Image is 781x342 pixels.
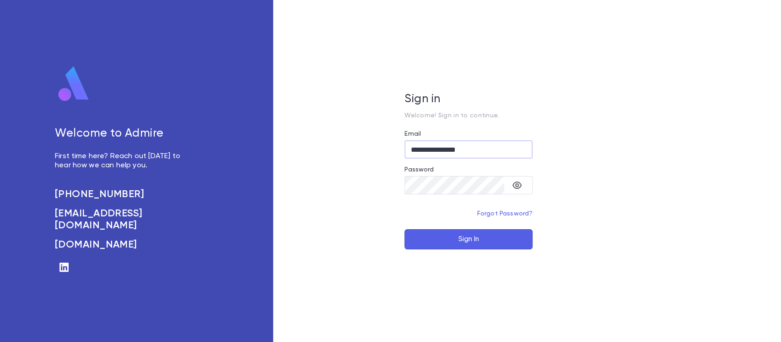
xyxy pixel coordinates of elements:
button: Sign In [404,229,533,249]
a: [PHONE_NUMBER] [55,188,190,200]
a: [EMAIL_ADDRESS][DOMAIN_NAME] [55,208,190,232]
h5: Sign in [404,93,533,106]
p: First time here? Reach out [DATE] to hear how we can help you. [55,152,190,170]
label: Email [404,130,421,138]
a: [DOMAIN_NAME] [55,239,190,251]
a: Forgot Password? [477,210,533,217]
img: logo [55,66,92,102]
button: toggle password visibility [508,176,526,194]
h5: Welcome to Admire [55,127,190,141]
label: Password [404,166,434,173]
p: Welcome! Sign in to continue. [404,112,533,119]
